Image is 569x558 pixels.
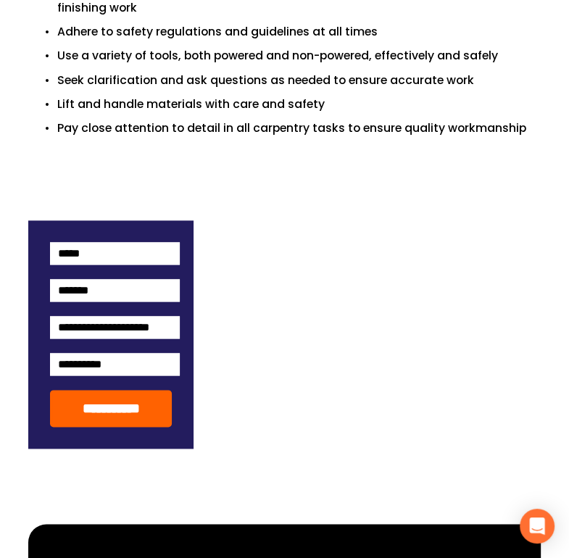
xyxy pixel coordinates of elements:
p: Use a variety of tools, both powered and non-powered, effectively and safely [57,46,541,64]
p: Pay close attention to detail in all carpentry tasks to ensure quality workmanship [57,119,541,137]
p: Adhere to safety regulations and guidelines at all times [57,22,541,41]
p: Seek clarification and ask questions as needed to ensure accurate work [57,71,541,89]
p: Lift and handle materials with care and safety [57,95,541,113]
div: Open Intercom Messenger [520,509,555,544]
